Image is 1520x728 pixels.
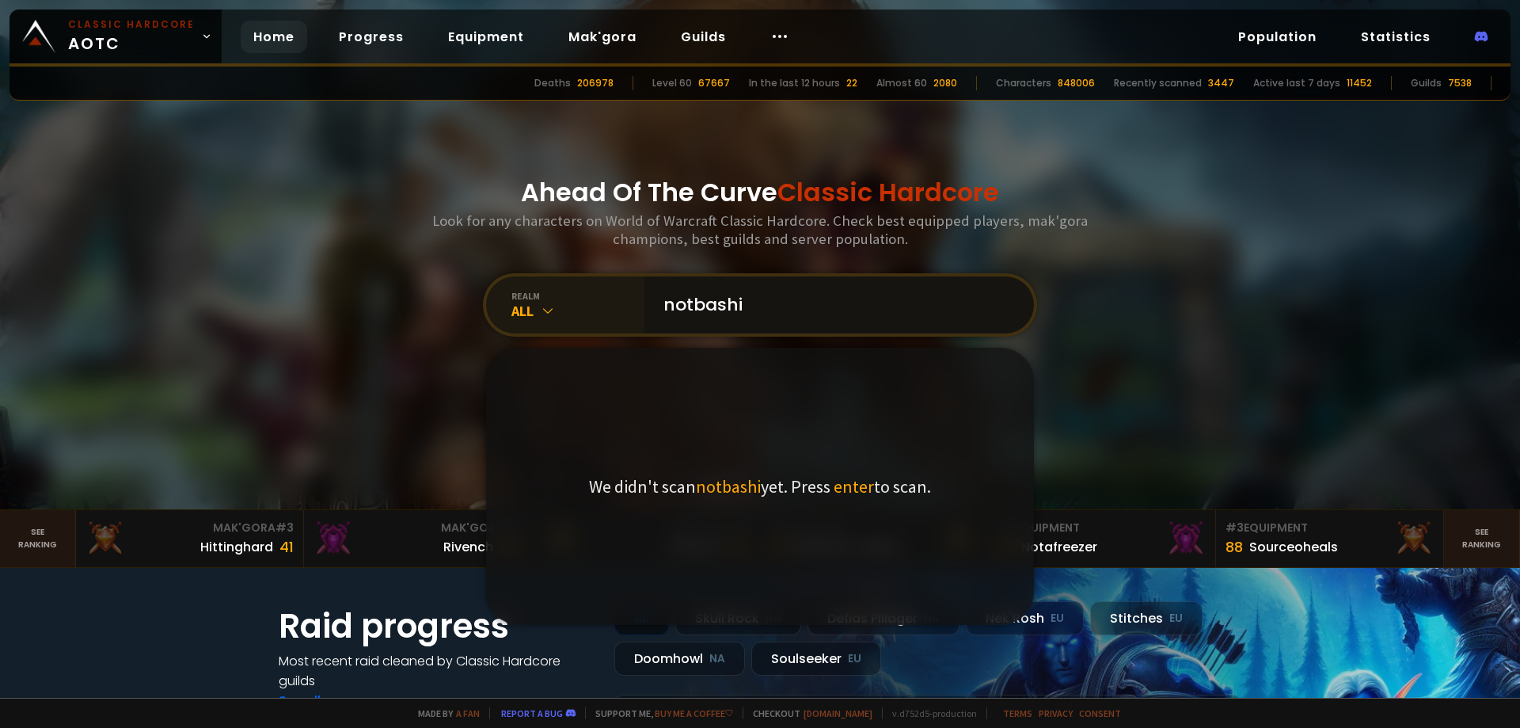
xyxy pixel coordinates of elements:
div: Characters [996,76,1051,90]
span: # 3 [1225,520,1244,536]
a: Classic HardcoreAOTC [9,10,222,63]
a: Buy me a coffee [655,707,733,719]
a: Seeranking [1444,510,1520,567]
a: [DOMAIN_NAME] [804,707,872,719]
div: Recently scanned [1114,76,1202,90]
span: AOTC [68,17,195,55]
span: enter [834,475,874,497]
a: Mak'Gora#3Hittinghard41 [76,510,304,567]
div: 22 [846,76,857,90]
a: Mak'gora [556,21,649,53]
a: Mak'Gora#2Rivench100 [304,510,532,567]
h1: Ahead Of The Curve [521,173,999,212]
a: Population [1225,21,1329,53]
a: Consent [1079,707,1121,719]
div: 88 [1225,536,1243,558]
a: Progress [326,21,416,53]
a: #2Equipment88Notafreezer [988,510,1216,567]
div: Guilds [1411,76,1442,90]
h1: Raid progress [279,601,595,651]
div: Notafreezer [1021,537,1097,557]
div: Level 60 [652,76,692,90]
span: notbashi [696,475,761,497]
div: Equipment [997,520,1206,536]
span: # 3 [275,520,294,536]
small: Classic Hardcore [68,17,195,32]
a: Statistics [1348,21,1443,53]
div: Almost 60 [876,76,927,90]
div: 848006 [1058,76,1095,90]
span: Made by [408,707,480,719]
a: Privacy [1039,707,1073,719]
div: 41 [279,536,294,558]
p: We didn't scan yet. Press to scan. [589,475,931,497]
div: 11452 [1347,76,1372,90]
a: Home [241,21,307,53]
div: Mak'Gora [313,520,522,536]
div: 2080 [933,76,957,90]
div: Active last 7 days [1253,76,1340,90]
div: 7538 [1448,76,1472,90]
div: 206978 [577,76,614,90]
a: a fan [456,707,480,719]
div: 3447 [1208,76,1234,90]
a: See all progress [279,692,382,710]
div: In the last 12 hours [749,76,840,90]
a: Guilds [668,21,739,53]
a: Report a bug [501,707,563,719]
span: Checkout [743,707,872,719]
input: Search a character... [654,276,1015,334]
a: #3Equipment88Sourceoheals [1216,510,1444,567]
div: Hittinghard [200,537,273,557]
div: Deaths [534,76,571,90]
div: Soulseeker [751,642,881,676]
span: v. d752d5 - production [882,707,977,719]
a: Terms [1003,707,1032,719]
div: Mak'Gora [85,520,294,536]
small: EU [848,651,861,667]
div: Rivench [443,537,493,557]
small: EU [1169,611,1183,627]
div: 67667 [698,76,730,90]
div: Sourceoheals [1249,537,1338,557]
div: Equipment [1225,520,1434,536]
div: Doomhowl [614,642,745,676]
div: Nek'Rosh [966,601,1084,635]
h4: Most recent raid cleaned by Classic Hardcore guilds [279,651,595,691]
span: Support me, [585,707,733,719]
span: Classic Hardcore [777,174,999,210]
h3: Look for any characters on World of Warcraft Classic Hardcore. Check best equipped players, mak'g... [426,212,1094,248]
small: EU [1051,611,1064,627]
div: Stitches [1090,601,1203,635]
div: realm [511,290,644,302]
a: Equipment [435,21,537,53]
div: All [511,302,644,320]
small: NA [709,651,725,667]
